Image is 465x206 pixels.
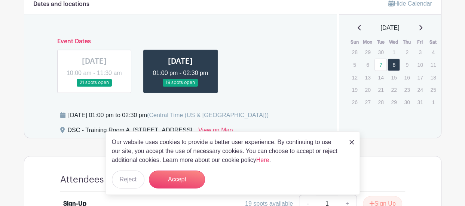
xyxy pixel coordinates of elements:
p: 9 [401,59,413,71]
p: 29 [388,96,400,108]
th: Tue [374,38,387,46]
p: 14 [374,72,387,83]
th: Wed [387,38,400,46]
span: (Central Time (US & [GEOGRAPHIC_DATA])) [147,112,269,118]
button: Reject [112,171,144,188]
p: 22 [388,84,400,96]
h6: Dates and locations [33,1,89,8]
span: [DATE] [380,24,399,32]
p: 29 [361,46,374,58]
th: Thu [400,38,413,46]
p: 30 [374,46,387,58]
p: 15 [388,72,400,83]
a: Hide Calendar [388,0,432,7]
p: 23 [401,84,413,96]
h6: Event Dates [51,38,310,45]
th: Fri [413,38,426,46]
p: 25 [427,84,439,96]
p: 21 [374,84,387,96]
p: 16 [401,72,413,83]
p: 18 [427,72,439,83]
a: Here [256,157,269,163]
p: 28 [374,96,387,108]
p: 13 [361,72,374,83]
p: 10 [414,59,426,71]
p: 2 [401,46,413,58]
p: 26 [348,96,361,108]
p: Our website uses cookies to provide a better user experience. By continuing to use our site, you ... [112,138,342,165]
p: 31 [414,96,426,108]
p: 20 [361,84,374,96]
img: close_button-5f87c8562297e5c2d7936805f587ecaba9071eb48480494691a3f1689db116b3.svg [349,140,354,144]
th: Sat [426,38,440,46]
p: 5 [348,59,361,71]
p: 1 [388,46,400,58]
a: 7 [374,59,387,71]
p: 1 [427,96,439,108]
th: Mon [361,38,374,46]
a: View on Map [198,126,233,138]
p: 19 [348,84,361,96]
p: 24 [414,84,426,96]
p: 11 [427,59,439,71]
h4: Attendees [60,174,104,185]
p: 6 [361,59,374,71]
p: 4 [427,46,439,58]
div: DSC - Training Room A, [STREET_ADDRESS] [68,126,192,138]
div: [DATE] 01:00 pm to 02:30 pm [68,111,269,120]
p: 27 [361,96,374,108]
p: 30 [401,96,413,108]
button: Accept [149,171,205,188]
th: Sun [348,38,361,46]
p: 28 [348,46,361,58]
a: 8 [388,59,400,71]
p: 17 [414,72,426,83]
p: 3 [414,46,426,58]
p: 12 [348,72,361,83]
